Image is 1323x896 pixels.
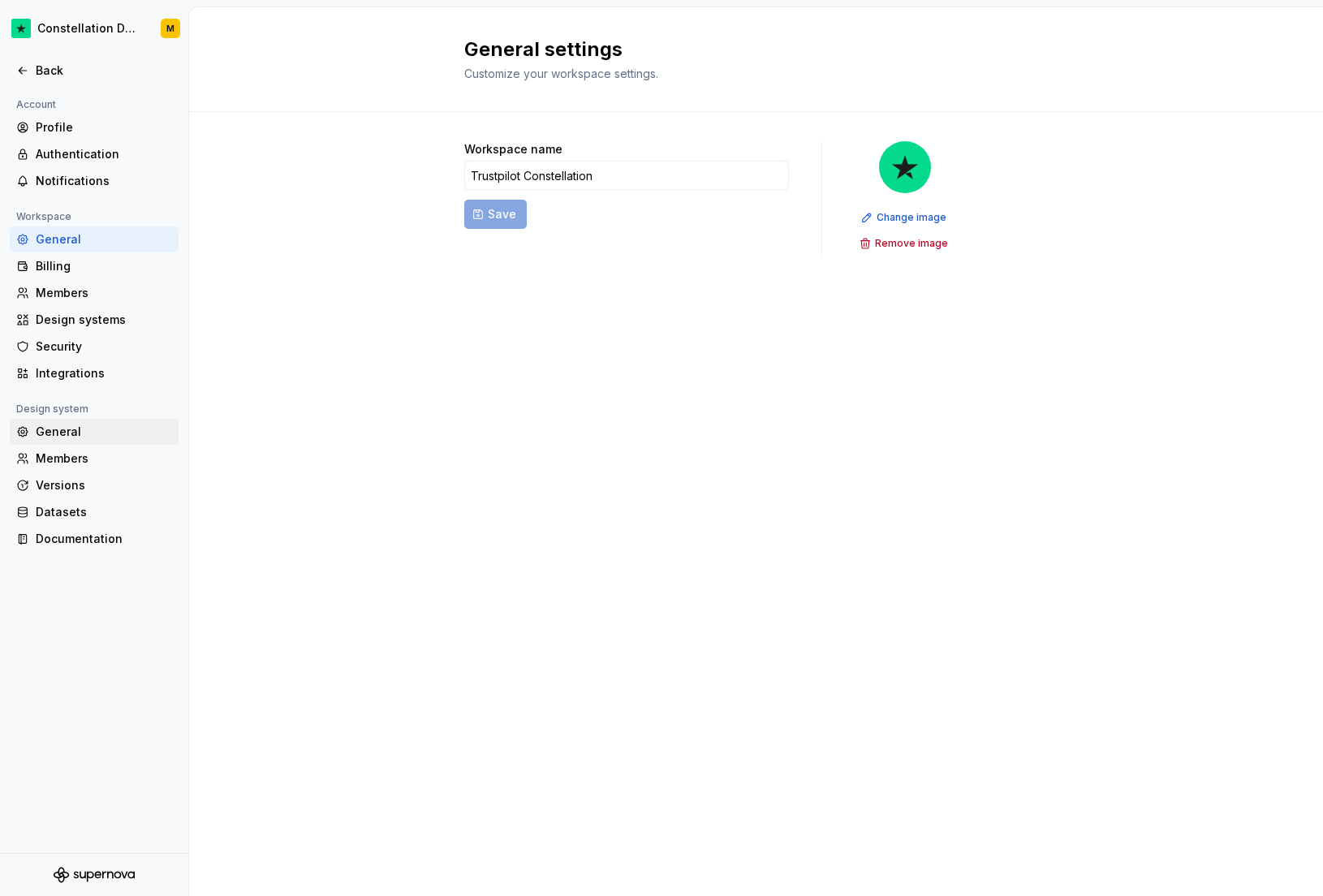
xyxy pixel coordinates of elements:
svg: Supernova Logo [54,867,135,883]
div: Security [36,338,172,355]
div: Members [36,450,172,467]
div: Authentication [36,146,172,162]
a: Profile [10,114,179,140]
div: M [166,22,175,35]
a: Security [10,334,179,360]
label: Workspace name [464,141,562,157]
a: General [10,419,179,445]
div: Account [10,95,62,114]
div: Versions [36,477,172,493]
a: Datasets [10,499,179,525]
span: Change image [877,211,946,224]
a: Back [10,58,179,84]
div: Constellation Design System [37,20,141,37]
a: Design systems [10,307,179,333]
span: Customize your workspace settings. [464,67,658,80]
div: Notifications [36,173,172,189]
a: Members [10,446,179,472]
div: Design systems [36,312,172,328]
div: General [36,424,172,440]
a: Documentation [10,526,179,552]
div: Back [36,62,172,79]
a: Members [10,280,179,306]
img: d602db7a-5e75-4dfe-a0a4-4b8163c7bad2.png [11,19,31,38]
div: Billing [36,258,172,274]
button: Change image [856,206,954,229]
a: Authentication [10,141,179,167]
img: d602db7a-5e75-4dfe-a0a4-4b8163c7bad2.png [879,141,931,193]
a: General [10,226,179,252]
div: Profile [36,119,172,136]
div: Workspace [10,207,78,226]
button: Constellation Design SystemM [3,11,185,46]
h2: General settings [464,37,1029,62]
button: Remove image [855,232,955,255]
div: Datasets [36,504,172,520]
a: Versions [10,472,179,498]
div: Members [36,285,172,301]
div: Design system [10,399,95,419]
div: General [36,231,172,248]
a: Billing [10,253,179,279]
span: Remove image [875,237,948,250]
a: Notifications [10,168,179,194]
div: Documentation [36,531,172,547]
div: Integrations [36,365,172,381]
a: Integrations [10,360,179,386]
